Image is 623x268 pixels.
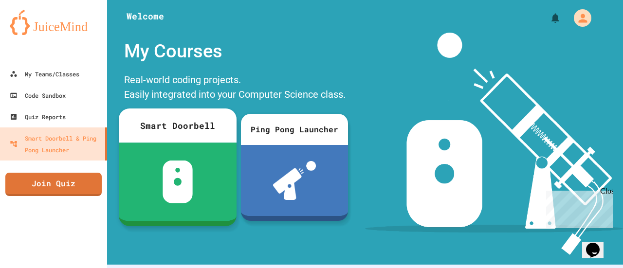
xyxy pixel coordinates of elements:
img: logo-orange.svg [10,10,97,35]
div: My Notifications [531,10,564,26]
div: Real-world coding projects. Easily integrated into your Computer Science class. [119,70,353,107]
img: ppl-with-ball.png [273,161,316,200]
div: My Teams/Classes [10,68,79,80]
iframe: chat widget [582,229,613,258]
div: Chat with us now!Close [4,4,67,62]
img: sdb-white.svg [163,161,193,203]
img: banner-image-my-projects.png [365,33,623,255]
div: Smart Doorbell & Ping Pong Launcher [10,132,101,156]
div: Code Sandbox [10,89,66,101]
div: My Account [564,7,594,29]
div: My Courses [119,33,353,70]
div: Ping Pong Launcher [241,114,348,145]
div: Smart Doorbell [119,108,237,143]
div: Quiz Reports [10,111,66,123]
iframe: chat widget [542,187,613,228]
a: Join Quiz [5,173,102,196]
